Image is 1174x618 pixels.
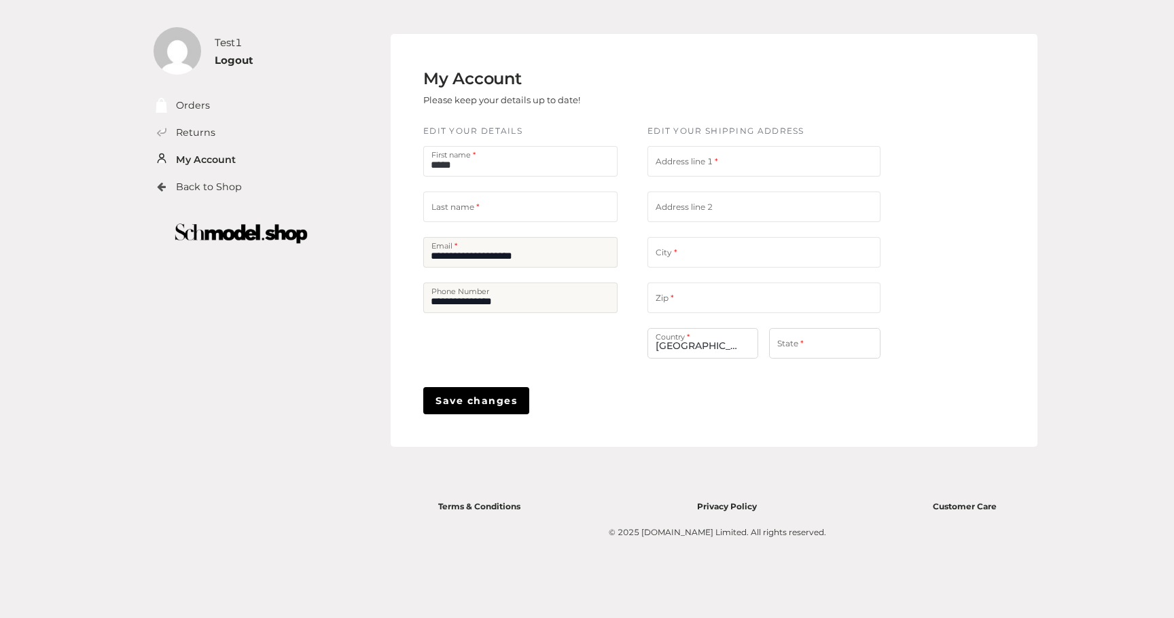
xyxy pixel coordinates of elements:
[431,526,1003,539] div: © 2025 [DOMAIN_NAME] Limited. All rights reserved.
[423,125,522,138] label: EDIT YOUR DETAILS
[435,393,517,408] span: Save changes
[423,89,580,111] p: Please keep your details up to date!
[423,387,529,414] button: Save changes
[176,179,242,195] a: Back to Shop
[176,125,215,141] a: Returns
[176,98,210,113] a: Orders
[647,125,804,138] label: EDIT YOUR SHIPPING ADDRESS
[656,329,750,358] span: [GEOGRAPHIC_DATA] ([GEOGRAPHIC_DATA])
[438,501,520,511] span: Terms & Conditions
[176,152,236,168] a: My Account
[423,69,580,89] h2: My Account
[438,498,520,512] a: Terms & Conditions
[697,501,757,511] span: Privacy Policy
[215,54,253,67] a: Logout
[697,498,757,512] a: Privacy Policy
[215,34,253,52] div: Test1
[933,498,997,512] a: Customer Care
[933,501,997,511] span: Customer Care
[145,214,338,253] img: boutique-logo.png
